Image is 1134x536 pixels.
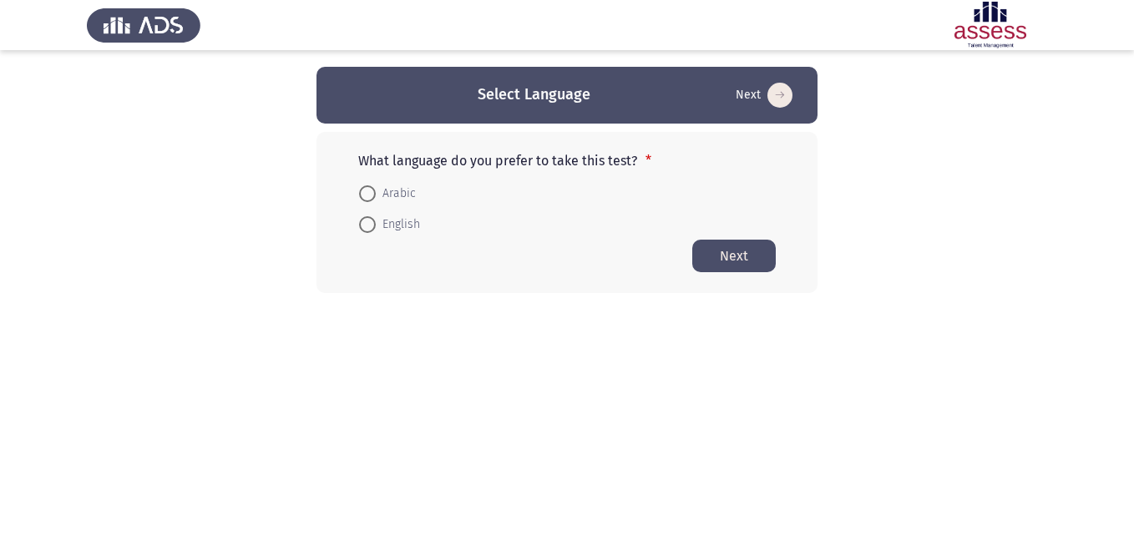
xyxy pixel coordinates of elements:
button: Start assessment [692,240,776,272]
p: What language do you prefer to take this test? [358,153,776,169]
img: Assessment logo of ASSESS Focus 4 Module Assessment (EN/AR) (Advanced - IB) [934,2,1047,48]
span: Arabic [376,184,416,204]
img: Assess Talent Management logo [87,2,200,48]
span: English [376,215,420,235]
button: Start assessment [731,82,797,109]
h3: Select Language [478,84,590,105]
